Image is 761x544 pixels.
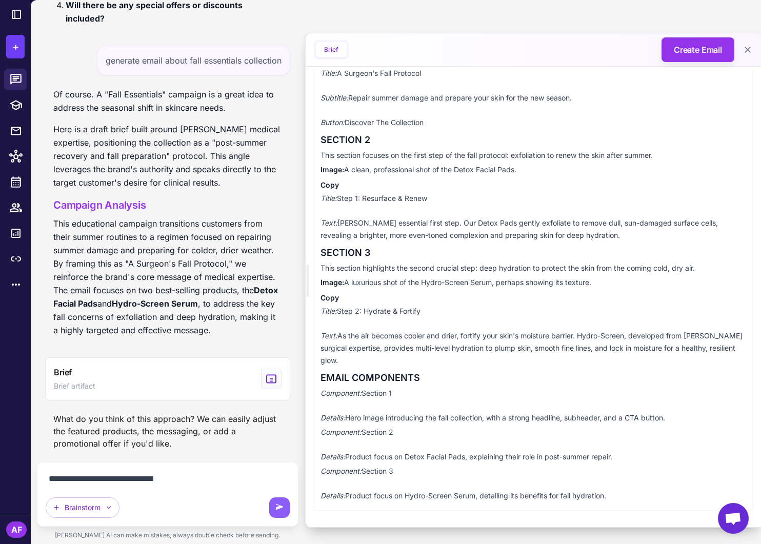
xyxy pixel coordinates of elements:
[321,426,746,463] p: Section 2 Product focus on Detox Facial Pads, explaining their role in post-summer repair.
[321,218,337,227] em: Text:
[37,527,298,544] div: [PERSON_NAME] AI can make mistakes, always double check before sending.
[321,118,345,127] em: Button:
[53,123,282,189] p: Here is a draft brief built around [PERSON_NAME] medical expertise, positioning the collection as...
[321,307,337,315] em: Title:
[321,305,746,367] p: Step 2: Hydrate & Fortify As the air becomes cooler and drier, fortify your skin's moisture barri...
[718,503,749,534] a: Open chat
[321,164,746,176] p: A clean, professional shot of the Detox Facial Pads.
[54,366,72,378] span: Brief
[321,276,746,289] p: A luxurious shot of the Hydro-Screen Serum, perhaps showing its texture.
[53,88,282,114] p: Of course. A "Fall Essentials" campaign is a great idea to address the seasonal shift in skincare...
[674,44,722,56] span: Create Email
[6,35,25,58] button: +
[53,197,282,213] h3: Campaign Analysis
[321,262,746,274] p: This section highlights the second crucial step: deep hydration to protect the skin from the comi...
[321,165,344,174] strong: Image:
[321,67,746,129] p: A Surgeon's Fall Protocol Repair summer damage and prepare your skin for the new season. Discover...
[321,180,746,190] h4: Copy
[321,371,746,385] h3: EMAIL COMPONENTS
[46,497,119,518] button: Brainstorm
[321,465,746,502] p: Section 3 Product focus on Hydro-Screen Serum, detailing its benefits for fall hydration.
[321,452,345,461] em: Details:
[316,42,347,57] button: Brief
[321,149,746,162] p: This section focuses on the first step of the fall protocol: exfoliation to renew the skin after ...
[321,192,746,241] p: Step 1: Resurface & Renew [PERSON_NAME] essential first step. Our Detox Pads gently exfoliate to ...
[321,293,746,303] h4: Copy
[12,39,19,54] span: +
[112,298,198,309] strong: Hydro-Screen Serum
[321,491,345,500] em: Details:
[321,467,362,475] em: Component:
[6,521,27,538] div: AF
[321,413,345,422] em: Details:
[321,194,337,203] em: Title:
[321,387,746,424] p: Section 1 Hero image introducing the fall collection, with a strong headline, subheader, and a CT...
[662,37,734,62] button: Create Email
[321,93,348,102] em: Subtitle:
[53,217,282,337] p: This educational campaign transitions customers from their summer routines to a regimen focused o...
[54,380,95,392] span: Brief artifact
[321,246,746,260] h3: SECTION 3
[321,389,362,397] em: Component:
[321,428,362,436] em: Component:
[97,46,290,75] div: generate email about fall essentials collection
[45,409,290,454] div: What do you think of this approach? We can easily adjust the featured products, the messaging, or...
[321,69,337,77] em: Title:
[45,357,290,400] button: View generated Brief
[321,278,344,287] strong: Image:
[321,133,746,147] h3: SECTION 2
[321,331,337,340] em: Text:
